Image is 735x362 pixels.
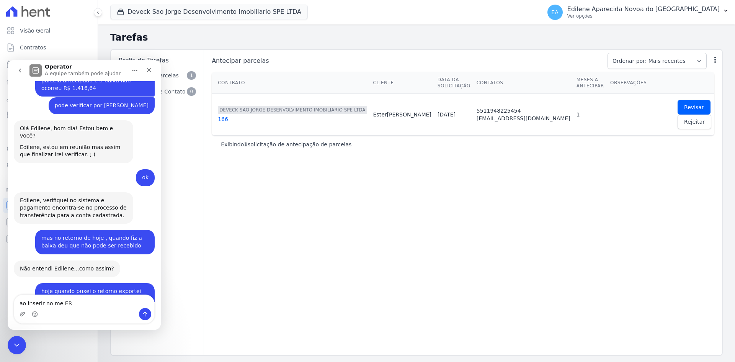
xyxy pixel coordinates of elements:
p: Edilene Aparecida Novoa do [GEOGRAPHIC_DATA] [567,5,720,13]
a: Visão Geral [3,23,95,38]
a: Rejeitar [678,115,711,129]
div: Não entendi Edilene...como assim? [12,205,106,213]
p: Ver opções [567,13,720,19]
span: 0 [187,87,196,96]
div: Edilene diz… [6,109,147,132]
div: Não entendi Edilene...como assim? [6,200,113,217]
div: Edilene diz… [6,170,147,200]
a: Lotes [3,74,95,89]
div: Edilene diz… [6,223,147,261]
div: ok [134,114,141,121]
span: Visão Geral [20,27,51,34]
span: Antecipar parcelas [210,56,603,66]
div: Adriane diz… [6,200,147,223]
span: Revisar [684,103,704,111]
td: [DATE] [434,94,474,136]
iframe: Intercom live chat [8,60,161,330]
th: Cliente [370,72,434,94]
button: Selecionador de Emoji [24,251,30,257]
div: Ester [PERSON_NAME] [373,111,431,118]
div: 166 [218,115,367,123]
div: 1 [577,111,604,118]
th: Data da Solicitação [434,72,474,94]
div: mas no retorno de hoje , quando fiz a baixa deu que não pode ser recebido [28,170,147,194]
th: Meses a antecipar [573,72,607,94]
div: hoje quando puxei o retorno exportei no relatório deu NÃO SERÁ POSSIVEL RECEBER [34,228,141,250]
div: 5511948225454 [EMAIL_ADDRESS][DOMAIN_NAME] [477,107,570,122]
div: mas no retorno de hoje , quando fiz a baixa deu que não pode ser recebido [34,174,141,189]
a: Negativação [3,158,95,173]
span: DEVECK SAO JORGE DESENVOLVIMENTO IMOBILIARIO SPE LTDA [218,106,367,114]
b: 1 [244,141,248,147]
div: ok [128,109,147,126]
div: Adriane diz… [6,132,147,170]
a: Clientes [3,90,95,106]
a: Minha Carteira [3,107,95,123]
th: Contatos [474,72,573,94]
a: Recebíveis [3,198,95,213]
h2: Tarefas [110,31,723,44]
div: Perfis de Tarefas [114,53,201,68]
th: Contrato [212,72,370,94]
a: Conta Hent [3,215,95,230]
div: hoje quando puxei o retorno exportei no relatório deu NÃO SERÁ POSSIVEL RECEBER [28,223,147,255]
div: Edilene, verifiquei no sistema e pagamento encontra-se no processo de transferência para a conta ... [12,137,119,159]
button: Enviar uma mensagem [131,248,144,260]
a: Transferências [3,124,95,139]
button: Deveck Sao Jorge Desenvolvimento Imobiliario SPE LTDA [110,5,308,19]
th: Observações [607,72,675,94]
button: Upload do anexo [12,251,18,257]
span: Contratos [20,44,46,51]
a: Revisar [678,100,710,115]
div: Edilene, verifiquei no sistema e pagamento encontra-se no processo de transferência para a conta ... [6,132,126,164]
a: Crédito [3,141,95,156]
div: Edilene, estou em reunião mas assim que finalizar irei verificar. ; ) [12,84,119,98]
div: Plataformas [6,185,91,195]
div: Olá Edilene, bom dia! Estou bem e você? [12,65,119,80]
textarea: Envie uma mensagem... [7,235,147,248]
p: Exibindo solicitação de antecipação de parcelas [221,141,351,148]
button: EA Edilene Aparecida Novoa do [GEOGRAPHIC_DATA] Ver opções [541,2,735,23]
a: Contratos [3,40,95,55]
span: 1 [187,71,196,80]
span: EA [551,10,558,15]
iframe: Intercom live chat [8,336,26,354]
span: Rejeitar [684,118,705,126]
a: Parcelas [3,57,95,72]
